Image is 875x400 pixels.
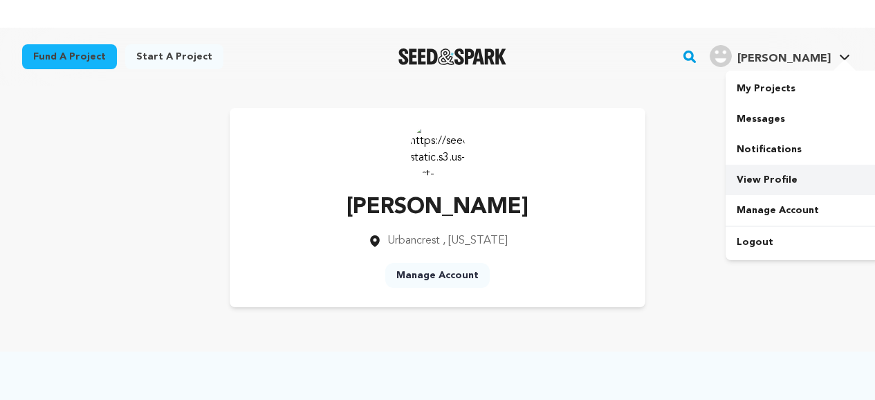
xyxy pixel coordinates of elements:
img: https://seedandspark-static.s3.us-east-2.amazonaws.com/images/User/002/321/439/medium/ACg8ocLDPCC... [410,122,466,177]
a: Manage Account [385,263,490,288]
p: [PERSON_NAME] [347,191,528,224]
a: Fund a project [22,44,117,69]
a: Seed&Spark Homepage [398,48,507,65]
img: Seed&Spark Logo Dark Mode [398,48,507,65]
a: Start a project [125,44,223,69]
div: Luna B.'s Profile [710,45,831,67]
span: , [US_STATE] [443,235,508,246]
span: Luna B.'s Profile [707,42,853,71]
a: Luna B.'s Profile [707,42,853,67]
img: user.png [710,45,732,67]
span: Urbancrest [387,235,440,246]
span: [PERSON_NAME] [737,53,831,64]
